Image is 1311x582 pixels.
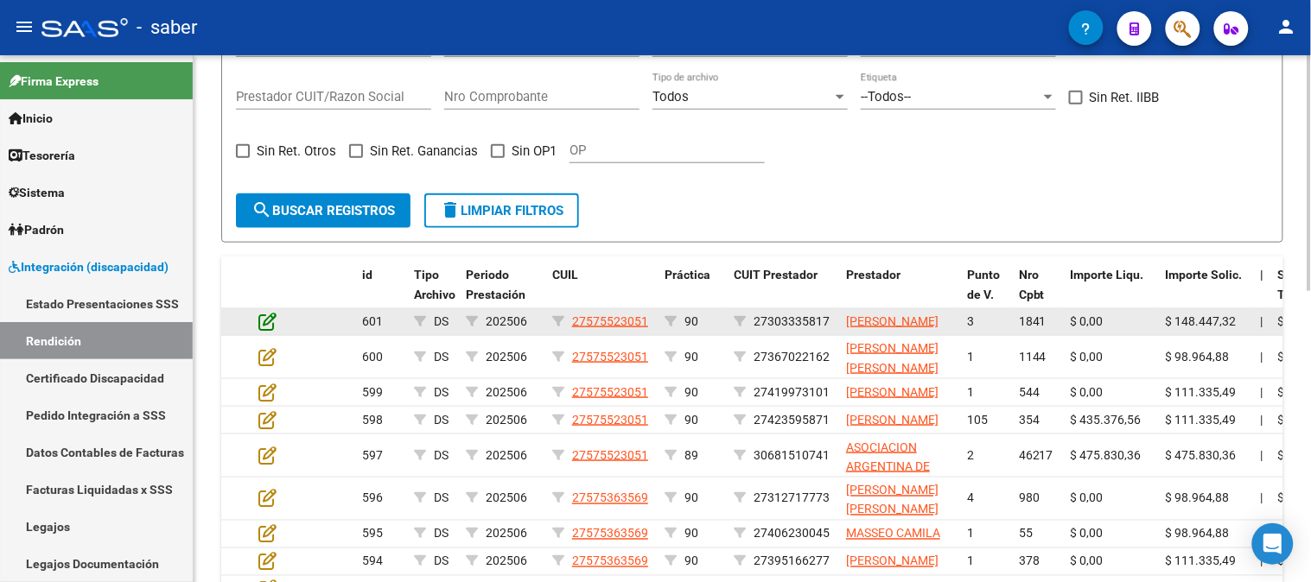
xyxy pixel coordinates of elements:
[684,527,698,541] span: 90
[459,256,545,332] datatable-header-cell: Periodo Prestación
[846,440,947,513] span: ASOCIACION ARGENTINA DE PADRES DE AUTISTAS APADEA
[251,199,272,220] mat-icon: search
[434,314,449,328] span: DS
[362,552,400,572] div: 594
[684,491,698,505] span: 90
[486,413,527,427] span: 202506
[1019,385,1040,399] span: 544
[1090,87,1160,108] span: Sin Ret. IIBB
[362,347,400,367] div: 600
[137,9,197,47] span: - saber
[9,109,53,128] span: Inicio
[362,489,400,509] div: 596
[1166,527,1230,541] span: $ 98.964,88
[362,383,400,402] div: 599
[362,268,372,282] span: id
[1166,385,1237,399] span: $ 111.335,49
[846,385,939,399] span: [PERSON_NAME]
[414,268,455,301] span: Tipo Archivo
[1261,554,1263,568] span: |
[967,527,974,541] span: 1
[1071,385,1104,399] span: $ 0,00
[1019,350,1047,364] span: 1144
[960,256,1012,332] datatable-header-cell: Punto de V.
[967,350,974,364] span: 1
[572,413,648,427] span: 27575523051
[1261,314,1263,328] span: |
[552,268,578,282] span: CUIL
[1019,314,1047,328] span: 1841
[1261,491,1263,505] span: |
[572,314,648,328] span: 27575523051
[684,385,698,399] span: 90
[486,491,527,505] span: 202506
[1071,554,1104,568] span: $ 0,00
[440,199,461,220] mat-icon: delete
[1166,314,1237,328] span: $ 148.447,32
[1012,256,1064,332] datatable-header-cell: Nro Cpbt
[1071,314,1104,328] span: $ 0,00
[1261,448,1263,462] span: |
[572,491,648,505] span: 27575363569
[466,268,525,301] span: Periodo Prestación
[861,89,911,104] span: --Todos--
[1019,413,1040,427] span: 354
[1019,491,1040,505] span: 980
[754,448,830,462] span: 30681510741
[434,385,449,399] span: DS
[1254,256,1271,332] datatable-header-cell: |
[9,220,64,239] span: Padrón
[652,89,689,104] span: Todos
[967,385,974,399] span: 1
[362,446,400,465] div: 597
[486,385,527,399] span: 202506
[572,350,648,364] span: 27575523051
[1166,554,1237,568] span: $ 111.335,49
[486,350,527,364] span: 202506
[846,554,939,568] span: [PERSON_NAME]
[754,527,830,541] span: 27406230045
[1071,350,1104,364] span: $ 0,00
[684,448,698,462] span: 89
[1166,448,1237,462] span: $ 475.830,36
[754,385,830,399] span: 27419973101
[545,256,658,332] datatable-header-cell: CUIL
[1064,256,1159,332] datatable-header-cell: Importe Liqu.
[967,491,974,505] span: 4
[251,203,395,218] span: Buscar registros
[434,350,449,364] span: DS
[727,256,839,332] datatable-header-cell: CUIT Prestador
[9,183,65,202] span: Sistema
[846,314,939,328] span: [PERSON_NAME]
[434,491,449,505] span: DS
[434,413,449,427] span: DS
[684,314,698,328] span: 90
[665,268,710,282] span: Práctica
[1166,413,1237,427] span: $ 111.335,49
[839,256,960,332] datatable-header-cell: Prestador
[684,350,698,364] span: 90
[236,193,410,228] button: Buscar registros
[967,268,1000,301] span: Punto de V.
[1252,523,1294,565] div: Open Intercom Messenger
[1166,491,1230,505] span: $ 98.964,88
[434,527,449,541] span: DS
[754,314,830,328] span: 27303335817
[486,448,527,462] span: 202506
[967,413,988,427] span: 105
[967,314,974,328] span: 3
[9,146,75,165] span: Tesorería
[1019,268,1045,301] span: Nro Cpbt
[486,554,527,568] span: 202506
[846,341,939,375] span: [PERSON_NAME] [PERSON_NAME]
[1261,350,1263,364] span: |
[257,141,336,161] span: Sin Ret. Otros
[512,141,557,161] span: Sin OP1
[1071,448,1142,462] span: $ 475.830,36
[1019,527,1033,541] span: 55
[1261,385,1263,399] span: |
[572,527,648,541] span: 27575363569
[1159,256,1254,332] datatable-header-cell: Importe Solic.
[362,410,400,430] div: 598
[846,413,939,427] span: [PERSON_NAME]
